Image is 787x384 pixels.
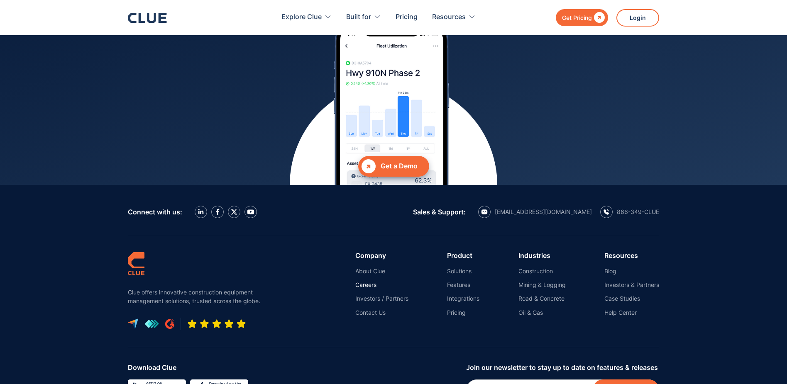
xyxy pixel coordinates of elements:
[247,209,254,214] img: YouTube Icon
[495,208,592,216] div: [EMAIL_ADDRESS][DOMAIN_NAME]
[216,209,220,215] img: facebook icon
[165,319,174,329] img: G2 review platform icon
[518,252,566,259] div: Industries
[604,267,659,275] a: Blog
[144,319,159,328] img: get app logo
[128,318,138,329] img: capterra logo icon
[556,9,608,26] a: Get Pricing
[128,252,144,275] img: clue logo simple
[617,208,659,216] div: 866-349-CLUE
[518,309,566,316] a: Oil & Gas
[128,288,265,305] p: Clue offers innovative construction equipment management solutions, trusted across the globe.
[604,281,659,289] a: Investors & Partners
[604,209,609,215] img: calling icon
[447,267,479,275] a: Solutions
[478,206,592,218] a: email icon[EMAIL_ADDRESS][DOMAIN_NAME]
[355,267,408,275] a: About Clue
[604,309,659,316] a: Help Center
[447,281,479,289] a: Features
[466,364,659,371] div: Join our newsletter to stay up to date on features & releases
[381,161,426,171] div: Get a Demo
[187,319,246,329] img: Five-star rating icon
[600,206,659,218] a: calling icon866-349-CLUE
[198,209,204,214] img: LinkedIn icon
[396,4,418,30] a: Pricing
[638,268,787,384] iframe: Chat Widget
[481,209,488,214] img: email icon
[362,159,376,173] div: 
[447,252,479,259] div: Product
[358,156,429,177] a: Get a Demo
[518,267,566,275] a: Construction
[355,252,408,259] div: Company
[281,4,332,30] div: Explore Clue
[281,4,322,30] div: Explore Clue
[592,12,605,23] div: 
[346,4,371,30] div: Built for
[269,23,518,272] img: fleet utilization on app
[413,208,466,216] div: Sales & Support:
[604,252,659,259] div: Resources
[616,9,659,27] a: Login
[432,4,466,30] div: Resources
[231,209,237,215] img: X icon twitter
[346,4,381,30] div: Built for
[518,295,566,302] a: Road & Concrete
[355,281,408,289] a: Careers
[447,295,479,302] a: Integrations
[562,12,592,23] div: Get Pricing
[355,295,408,302] a: Investors / Partners
[355,309,408,316] a: Contact Us
[518,281,566,289] a: Mining & Logging
[128,208,182,216] div: Connect with us:
[432,4,476,30] div: Resources
[128,364,460,371] div: Download Clue
[447,309,479,316] a: Pricing
[604,295,659,302] a: Case Studies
